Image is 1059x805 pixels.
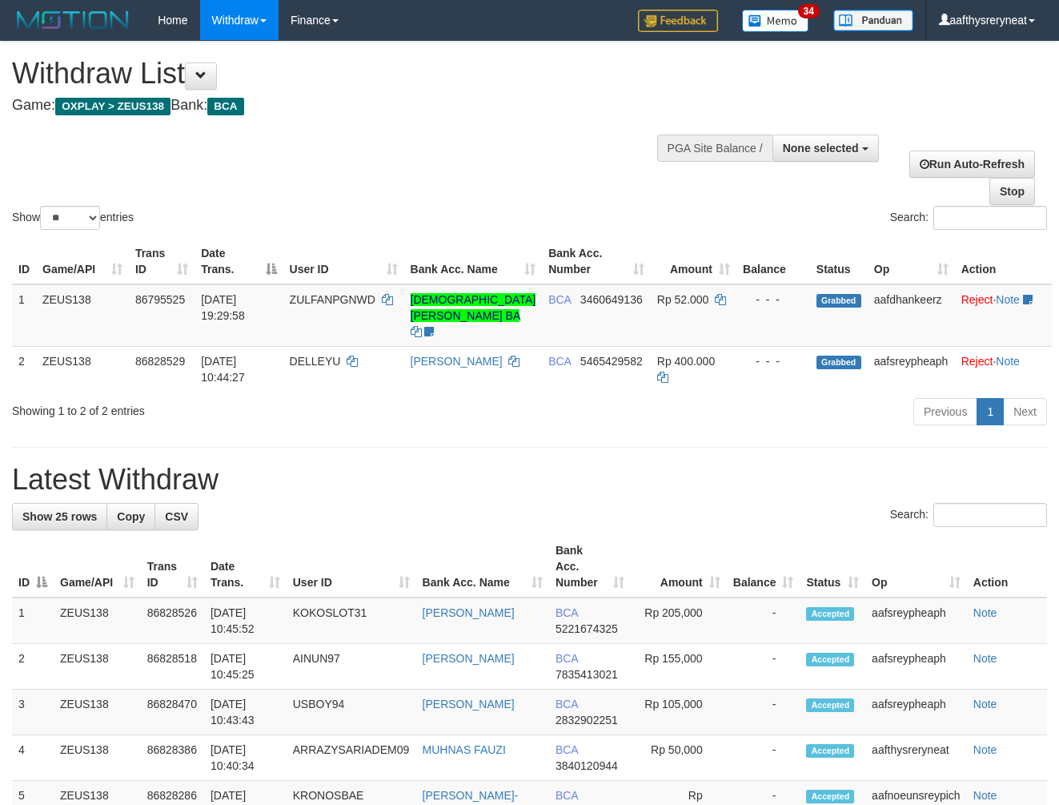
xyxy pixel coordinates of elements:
[868,239,955,284] th: Op: activate to sort column ascending
[283,239,404,284] th: User ID: activate to sort column ascending
[287,735,416,781] td: ARRAZYSARIADEM09
[973,698,997,710] a: Note
[423,743,506,756] a: MUHNAS FAUZI
[135,293,185,306] span: 86795525
[36,239,129,284] th: Game/API: activate to sort column ascending
[933,503,1047,527] input: Search:
[54,644,141,690] td: ZEUS138
[810,239,868,284] th: Status
[631,536,726,598] th: Amount: activate to sort column ascending
[22,510,97,523] span: Show 25 rows
[727,598,800,644] td: -
[1003,398,1047,425] a: Next
[416,536,549,598] th: Bank Acc. Name: activate to sort column ascending
[12,8,134,32] img: MOTION_logo.png
[12,346,36,392] td: 2
[12,396,429,419] div: Showing 1 to 2 of 2 entries
[631,735,726,781] td: Rp 50,000
[977,398,1004,425] a: 1
[996,293,1020,306] a: Note
[12,239,36,284] th: ID
[548,293,571,306] span: BCA
[204,644,287,690] td: [DATE] 10:45:25
[783,142,859,155] span: None selected
[961,293,993,306] a: Reject
[727,735,800,781] td: -
[12,206,134,230] label: Show entries
[556,743,578,756] span: BCA
[542,239,651,284] th: Bank Acc. Number: activate to sort column ascending
[423,652,515,665] a: [PERSON_NAME]
[556,606,578,619] span: BCA
[909,151,1035,178] a: Run Auto-Refresh
[955,239,1052,284] th: Action
[154,503,199,530] a: CSV
[727,644,800,690] td: -
[36,284,129,347] td: ZEUS138
[423,698,515,710] a: [PERSON_NAME]
[727,536,800,598] th: Balance: activate to sort column ascending
[55,98,170,115] span: OXPLAY > ZEUS138
[631,598,726,644] td: Rp 205,000
[12,503,107,530] a: Show 25 rows
[12,58,690,90] h1: Withdraw List
[865,536,967,598] th: Op: activate to sort column ascending
[973,789,997,802] a: Note
[54,598,141,644] td: ZEUS138
[989,178,1035,205] a: Stop
[657,355,715,368] span: Rp 400.000
[973,606,997,619] a: Note
[411,355,503,368] a: [PERSON_NAME]
[287,644,416,690] td: AINUN97
[12,284,36,347] td: 1
[287,690,416,735] td: USBOY94
[54,735,141,781] td: ZEUS138
[135,355,185,368] span: 86828529
[967,536,1047,598] th: Action
[772,135,879,162] button: None selected
[117,510,145,523] span: Copy
[631,690,726,735] td: Rp 105,000
[973,652,997,665] a: Note
[800,536,865,598] th: Status: activate to sort column ascending
[287,536,416,598] th: User ID: activate to sort column ascending
[806,744,854,758] span: Accepted
[12,690,54,735] td: 3
[106,503,155,530] a: Copy
[141,598,204,644] td: 86828526
[806,653,854,666] span: Accepted
[657,293,709,306] span: Rp 52.000
[423,789,519,802] a: [PERSON_NAME]-
[12,735,54,781] td: 4
[833,10,913,31] img: panduan.png
[404,239,543,284] th: Bank Acc. Name: activate to sort column ascending
[913,398,977,425] a: Previous
[865,735,967,781] td: aafthysreryneat
[204,536,287,598] th: Date Trans.: activate to sort column ascending
[961,355,993,368] a: Reject
[12,536,54,598] th: ID: activate to sort column descending
[556,652,578,665] span: BCA
[129,239,195,284] th: Trans ID: activate to sort column ascending
[204,735,287,781] td: [DATE] 10:40:34
[54,690,141,735] td: ZEUS138
[996,355,1020,368] a: Note
[806,790,854,803] span: Accepted
[556,668,618,681] span: Copy 7835413021 to clipboard
[556,789,578,802] span: BCA
[204,598,287,644] td: [DATE] 10:45:52
[816,294,861,308] span: Grabbed
[955,284,1052,347] td: ·
[736,239,810,284] th: Balance
[287,598,416,644] td: KOKOSLOT31
[743,353,804,369] div: - - -
[806,698,854,712] span: Accepted
[865,690,967,735] td: aafsreypheaph
[548,355,571,368] span: BCA
[423,606,515,619] a: [PERSON_NAME]
[204,690,287,735] td: [DATE] 10:43:43
[556,698,578,710] span: BCA
[742,10,809,32] img: Button%20Memo.svg
[631,644,726,690] td: Rp 155,000
[411,293,536,322] a: [DEMOGRAPHIC_DATA][PERSON_NAME] BA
